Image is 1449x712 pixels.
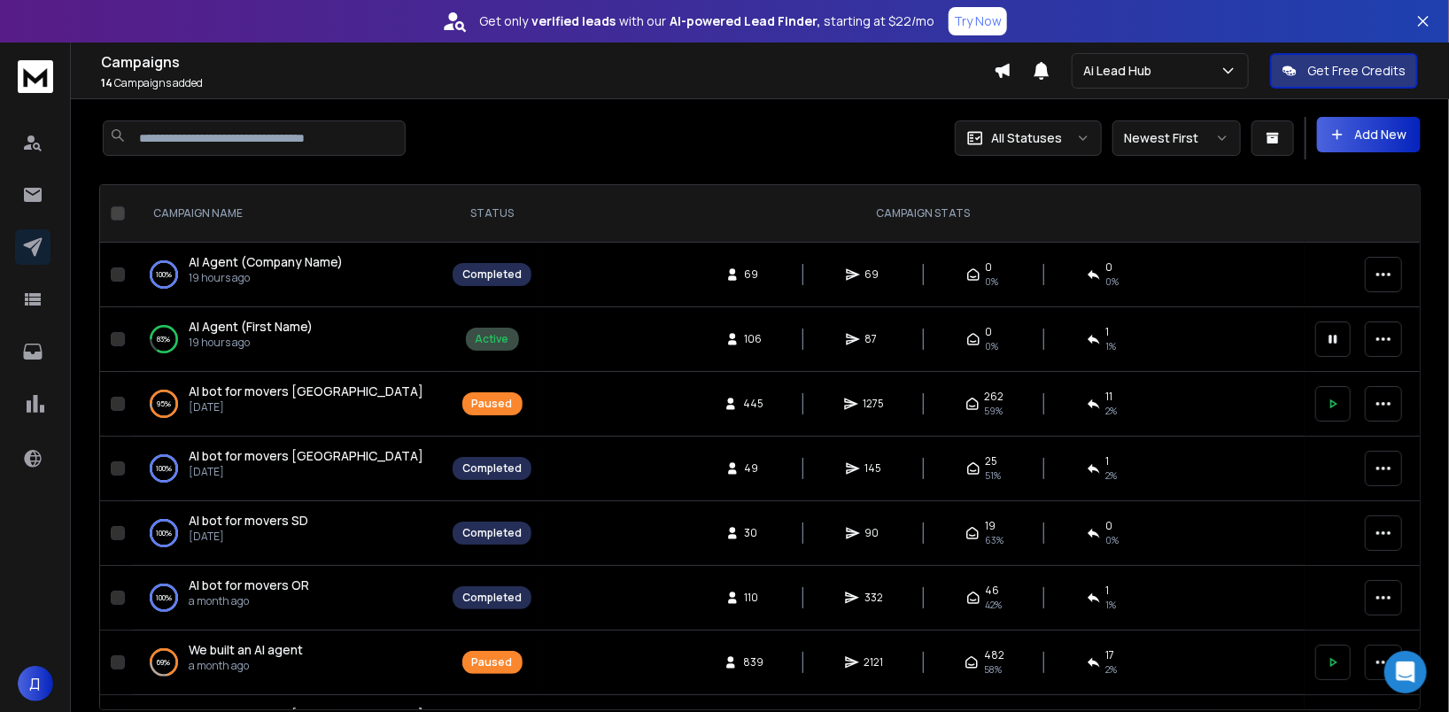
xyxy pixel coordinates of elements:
[132,185,442,243] th: CAMPAIGN NAME
[472,655,513,669] div: Paused
[189,530,308,544] p: [DATE]
[1106,339,1117,353] span: 1 %
[156,460,172,477] p: 100 %
[986,275,999,289] span: 0 %
[189,577,309,593] span: AI bot for movers OR
[986,468,1002,483] span: 51 %
[189,400,423,414] p: [DATE]
[442,185,542,243] th: STATUS
[189,318,313,336] a: AI Agent (First Name)
[189,641,303,658] span: We built an AI agent
[189,383,423,399] span: AI bot for movers [GEOGRAPHIC_DATA]
[1106,404,1118,418] span: 2 %
[189,318,313,335] span: AI Agent (First Name)
[1106,260,1113,275] span: 0
[542,185,1305,243] th: CAMPAIGN STATS
[1106,584,1110,598] span: 1
[1106,468,1118,483] span: 2 %
[985,519,996,533] span: 19
[984,648,1004,662] span: 482
[157,395,171,413] p: 95 %
[476,332,509,346] div: Active
[18,666,53,701] button: Д
[132,501,442,566] td: 100%AI bot for movers SD[DATE]
[158,654,171,671] p: 69 %
[1384,651,1427,693] div: Open Intercom Messenger
[670,12,820,30] strong: AI-powered Lead Finder,
[745,267,763,282] span: 69
[189,336,313,350] p: 19 hours ago
[1106,648,1115,662] span: 17
[864,397,885,411] span: 1275
[189,577,309,594] a: AI bot for movers OR
[986,325,993,339] span: 0
[986,260,993,275] span: 0
[1106,598,1117,612] span: 1 %
[158,330,171,348] p: 83 %
[189,253,343,270] span: AI Agent (Company Name)
[1106,533,1120,547] span: 0 %
[18,60,53,93] img: logo
[132,437,442,501] td: 100%AI bot for movers [GEOGRAPHIC_DATA][DATE]
[189,512,308,529] span: AI bot for movers SD
[462,526,522,540] div: Completed
[101,75,112,90] span: 14
[189,447,423,464] span: AI bot for movers [GEOGRAPHIC_DATA]
[745,591,763,605] span: 110
[864,655,884,669] span: 2121
[132,307,442,372] td: 83%AI Agent (First Name)19 hours ago
[1106,275,1120,289] span: 0 %
[189,465,423,479] p: [DATE]
[991,129,1062,147] p: All Statuses
[132,631,442,695] td: 69%We built an AI agenta month ago
[462,461,522,476] div: Completed
[986,584,1000,598] span: 46
[1106,519,1113,533] span: 0
[132,372,442,437] td: 95%AI bot for movers [GEOGRAPHIC_DATA][DATE]
[132,566,442,631] td: 100%AI bot for movers ORa month ago
[1317,117,1421,152] button: Add New
[1083,62,1158,80] p: Ai Lead Hub
[865,461,883,476] span: 145
[986,598,1003,612] span: 42 %
[985,533,1003,547] span: 63 %
[101,76,994,90] p: Campaigns added
[101,51,994,73] h1: Campaigns
[1270,53,1418,89] button: Get Free Credits
[531,12,616,30] strong: verified leads
[949,7,1007,35] button: Try Now
[462,591,522,605] div: Completed
[864,591,883,605] span: 332
[985,404,1003,418] span: 59 %
[189,594,309,608] p: a month ago
[189,512,308,530] a: AI bot for movers SD
[954,12,1002,30] p: Try Now
[745,526,763,540] span: 30
[745,461,763,476] span: 49
[865,526,883,540] span: 90
[189,271,343,285] p: 19 hours ago
[985,390,1004,404] span: 262
[743,655,763,669] span: 839
[472,397,513,411] div: Paused
[1106,390,1113,404] span: 11
[986,454,998,468] span: 25
[986,339,999,353] span: 0 %
[156,524,172,542] p: 100 %
[1106,454,1110,468] span: 1
[132,243,442,307] td: 100%AI Agent (Company Name)19 hours ago
[189,383,423,400] a: AI bot for movers [GEOGRAPHIC_DATA]
[865,267,883,282] span: 69
[1112,120,1241,156] button: Newest First
[462,267,522,282] div: Completed
[189,659,303,673] p: a month ago
[189,641,303,659] a: We built an AI agent
[1106,662,1118,677] span: 2 %
[156,589,172,607] p: 100 %
[743,397,763,411] span: 445
[156,266,172,283] p: 100 %
[189,447,423,465] a: AI bot for movers [GEOGRAPHIC_DATA]
[189,253,343,271] a: AI Agent (Company Name)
